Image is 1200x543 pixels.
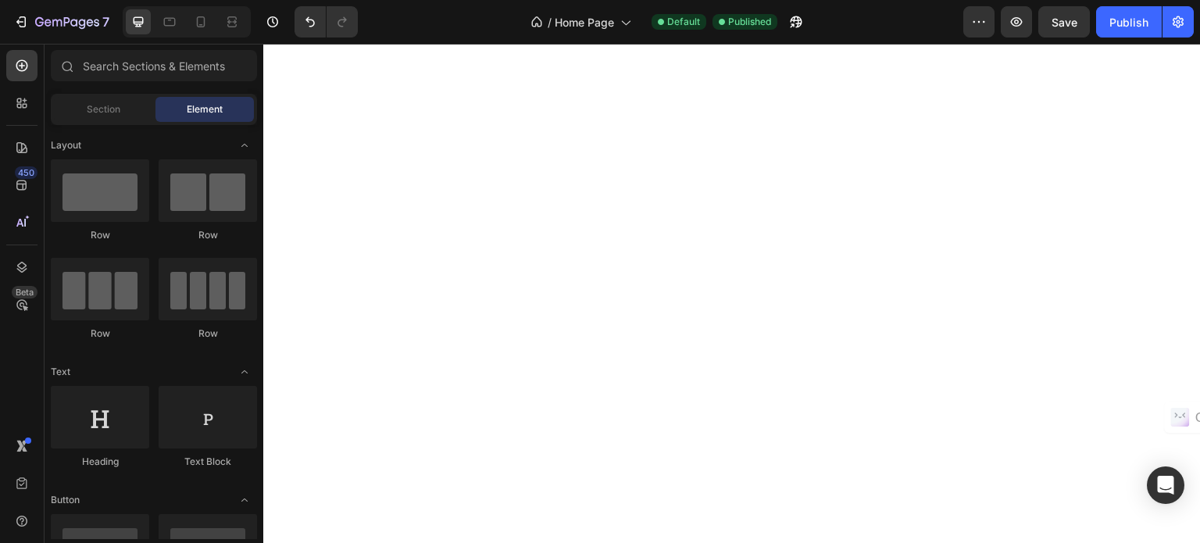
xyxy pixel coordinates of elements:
[87,102,120,116] span: Section
[51,138,81,152] span: Layout
[232,133,257,158] span: Toggle open
[1096,6,1162,38] button: Publish
[232,488,257,513] span: Toggle open
[1109,14,1148,30] div: Publish
[728,15,771,29] span: Published
[1147,466,1184,504] div: Open Intercom Messenger
[548,14,552,30] span: /
[295,6,358,38] div: Undo/Redo
[667,15,700,29] span: Default
[263,44,1200,543] iframe: Design area
[555,14,614,30] span: Home Page
[15,166,37,179] div: 450
[159,327,257,341] div: Row
[51,365,70,379] span: Text
[51,455,149,469] div: Heading
[159,455,257,469] div: Text Block
[187,102,223,116] span: Element
[232,359,257,384] span: Toggle open
[1052,16,1077,29] span: Save
[1038,6,1090,38] button: Save
[159,228,257,242] div: Row
[6,6,116,38] button: 7
[51,327,149,341] div: Row
[51,50,257,81] input: Search Sections & Elements
[51,228,149,242] div: Row
[102,13,109,31] p: 7
[12,286,37,298] div: Beta
[51,493,80,507] span: Button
